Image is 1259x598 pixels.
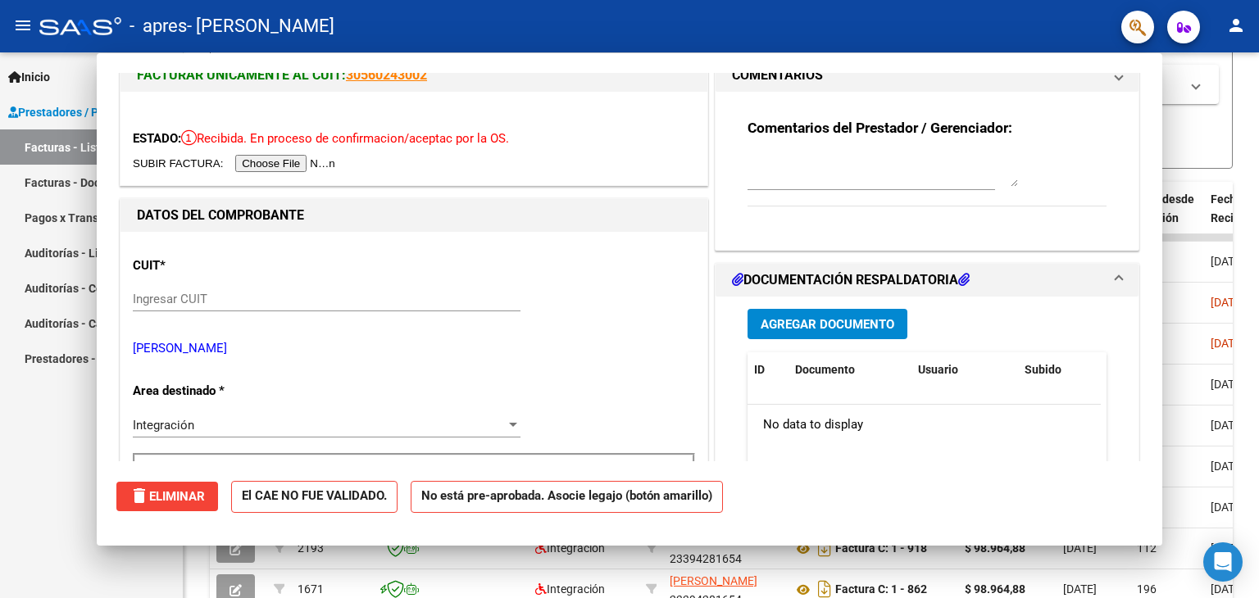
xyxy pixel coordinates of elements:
strong: Factura C: 1 - 918 [835,542,927,555]
datatable-header-cell: Documento [789,352,911,387]
mat-icon: delete [130,486,149,505]
span: [DATE] [1211,582,1244,596]
mat-expansion-panel-header: DOCUMENTACIÓN RESPALDATORIA [716,264,1139,297]
span: Usuario [918,363,958,376]
datatable-header-cell: Usuario [911,352,1018,387]
span: [DATE] [1211,255,1244,268]
h1: DOCUMENTACIÓN RESPALDATORIA [732,270,970,290]
span: Inicio [8,68,50,86]
div: 23394281654 [670,531,779,565]
span: 196 [1137,582,1157,596]
p: [PERSON_NAME] [133,339,695,358]
strong: No está pre-aprobada. Asocie legajo (botón amarillo) [411,481,723,513]
span: Fecha Recibido [1211,193,1257,224]
span: [DATE] [1211,541,1244,555]
span: - apres [130,8,187,44]
span: 2193 [298,541,324,555]
span: [PERSON_NAME] [670,574,757,587]
datatable-header-cell: Días desde Emisión [1130,182,1204,254]
span: [DATE] [1211,378,1244,391]
span: ESTADO: [133,131,181,146]
p: Area destinado * [133,382,302,401]
span: [DATE] [1211,337,1244,350]
span: [PERSON_NAME] [670,533,757,546]
div: No data to display [748,405,1101,446]
span: 112 [1137,541,1157,555]
datatable-header-cell: Acción [1100,352,1182,387]
span: [DATE] [1063,582,1097,596]
strong: $ 98.964,88 [965,541,1025,555]
span: - [PERSON_NAME] [187,8,334,44]
span: FACTURAR UNICAMENTE AL CUIT: [137,67,346,83]
mat-icon: menu [13,16,33,35]
span: Prestadores / Proveedores [8,103,157,121]
mat-expansion-panel-header: COMENTARIOS [716,59,1139,92]
mat-icon: person [1226,16,1246,35]
span: Integración [133,418,194,433]
span: [DATE] [1211,460,1244,473]
span: 1671 [298,582,324,596]
button: Agregar Documento [748,309,907,339]
strong: Factura C: 1 - 862 [835,583,927,596]
span: Integración [535,582,605,596]
span: [DATE] [1063,541,1097,555]
span: Días desde Emisión [1137,193,1194,224]
span: [DATE] [1211,419,1244,432]
span: Recibida. En proceso de confirmacion/aceptac por la OS. [181,131,509,146]
button: Eliminar [116,482,218,511]
strong: $ 98.964,88 [965,582,1025,596]
span: Subido [1025,363,1061,376]
a: 30560243002 [346,67,427,83]
p: CUIT [133,256,302,275]
strong: DATOS DEL COMPROBANTE [137,207,304,223]
span: Eliminar [130,489,205,504]
span: [DATE] [1211,296,1244,309]
strong: Comentarios del Prestador / Gerenciador: [748,120,1012,136]
div: COMENTARIOS [716,92,1139,250]
span: Documento [795,363,855,376]
span: Agregar Documento [761,317,894,332]
strong: El CAE NO FUE VALIDADO. [231,481,398,513]
span: ID [754,363,765,376]
datatable-header-cell: Subido [1018,352,1100,387]
span: Integración [535,541,605,555]
h1: COMENTARIOS [732,66,823,85]
i: Descargar documento [814,535,835,561]
span: [DATE] [1211,501,1244,514]
div: Open Intercom Messenger [1203,542,1243,582]
datatable-header-cell: ID [748,352,789,387]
